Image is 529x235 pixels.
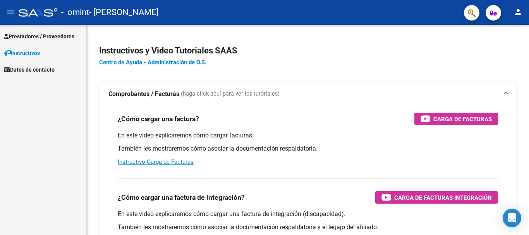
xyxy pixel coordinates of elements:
p: En este video explicaremos cómo cargar facturas. [118,131,498,140]
a: Centro de Ayuda - Administración de O.S. [99,59,206,66]
h2: Instructivos y Video Tutoriales SAAS [99,43,517,58]
button: Carga de Facturas Integración [375,191,498,204]
h3: ¿Cómo cargar una factura? [118,113,199,124]
mat-expansion-panel-header: Comprobantes / Facturas (haga click aquí para ver los tutoriales) [99,82,517,106]
span: - omint [61,4,89,21]
p: También les mostraremos cómo asociar la documentación respaldatoria y el legajo del afiliado. [118,223,498,232]
span: - [PERSON_NAME] [89,4,159,21]
button: Carga de Facturas [414,113,498,125]
span: Instructivos [4,49,40,57]
span: Prestadores / Proveedores [4,32,74,41]
mat-icon: menu [6,7,15,17]
span: Carga de Facturas Integración [394,193,492,202]
span: (haga click aquí para ver los tutoriales) [181,90,280,98]
a: Instructivo Carga de Facturas [118,158,194,165]
strong: Comprobantes / Facturas [108,90,179,98]
p: En este video explicaremos cómo cargar una factura de integración (discapacidad). [118,210,498,218]
p: También les mostraremos cómo asociar la documentación respaldatoria. [118,144,498,153]
div: Open Intercom Messenger [503,209,521,227]
mat-icon: person [514,7,523,17]
span: Datos de contacto [4,65,55,74]
h3: ¿Cómo cargar una factura de integración? [118,192,245,203]
span: Carga de Facturas [433,114,492,124]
